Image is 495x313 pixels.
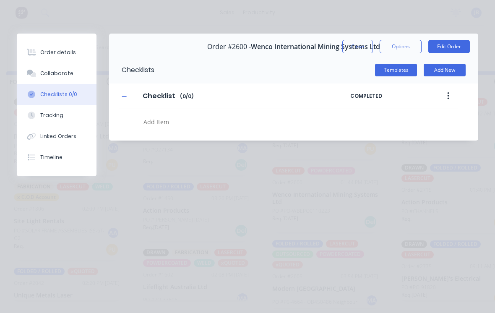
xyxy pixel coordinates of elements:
[40,49,76,56] div: Order details
[428,40,470,53] button: Edit Order
[17,42,96,63] button: Order details
[180,93,193,100] span: ( 0 / 0 )
[17,147,96,168] button: Timeline
[251,43,380,51] span: Wenco International Mining Systems Ltd
[424,64,466,76] button: Add New
[17,84,96,105] button: Checklists 0/0
[380,40,422,53] button: Options
[40,70,73,77] div: Collaborate
[40,154,63,161] div: Timeline
[138,90,180,102] input: Enter Checklist name
[207,43,251,51] span: Order #2600 -
[17,126,96,147] button: Linked Orders
[40,112,63,119] div: Tracking
[342,40,373,53] button: Close
[17,105,96,126] button: Tracking
[109,57,154,83] div: Checklists
[375,64,417,76] button: Templates
[17,63,96,84] button: Collaborate
[350,92,422,100] span: COMPLETED
[40,91,77,98] div: Checklists 0/0
[40,133,76,140] div: Linked Orders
